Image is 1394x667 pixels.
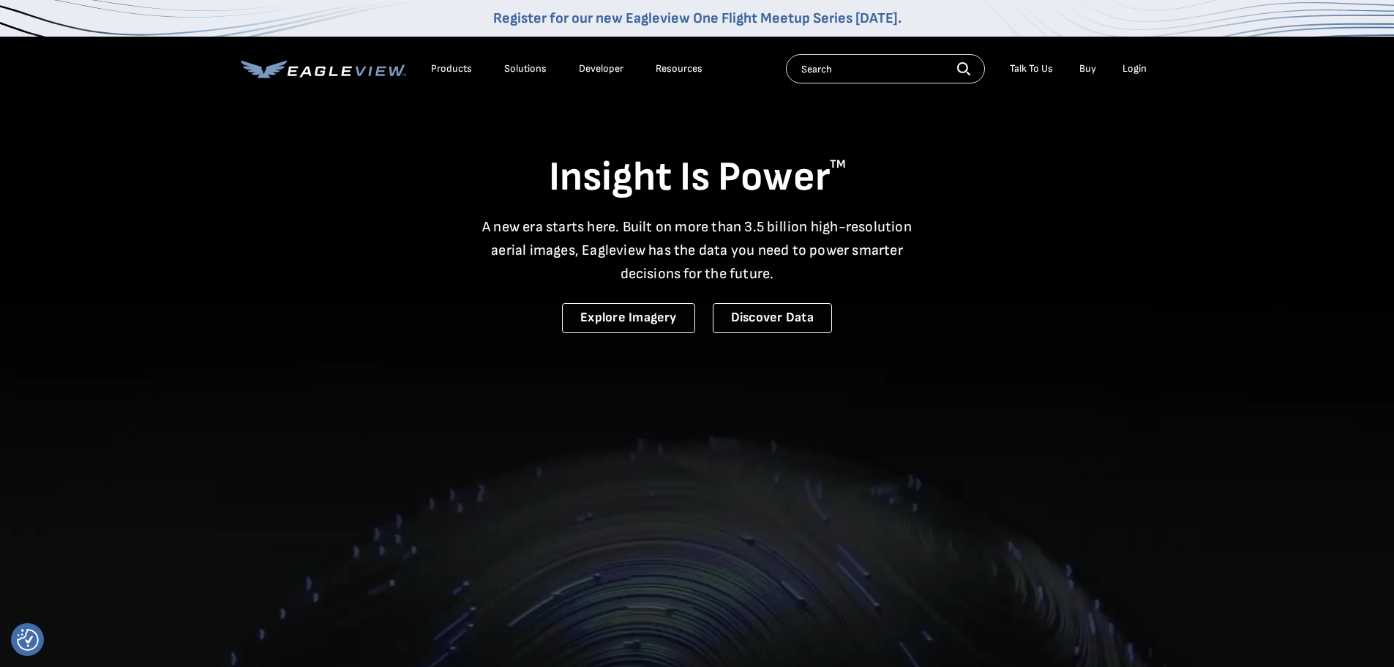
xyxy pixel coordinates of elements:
[713,303,832,333] a: Discover Data
[493,10,902,27] a: Register for our new Eagleview One Flight Meetup Series [DATE].
[830,157,846,171] sup: TM
[17,629,39,651] button: Consent Preferences
[562,303,695,333] a: Explore Imagery
[656,62,702,75] div: Resources
[1123,62,1147,75] div: Login
[241,152,1154,204] h1: Insight Is Power
[431,62,472,75] div: Products
[1010,62,1053,75] div: Talk To Us
[579,62,623,75] a: Developer
[473,215,921,286] p: A new era starts here. Built on more than 3.5 billion high-resolution aerial images, Eagleview ha...
[1079,62,1096,75] a: Buy
[504,62,547,75] div: Solutions
[17,629,39,651] img: Revisit consent button
[786,54,985,83] input: Search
